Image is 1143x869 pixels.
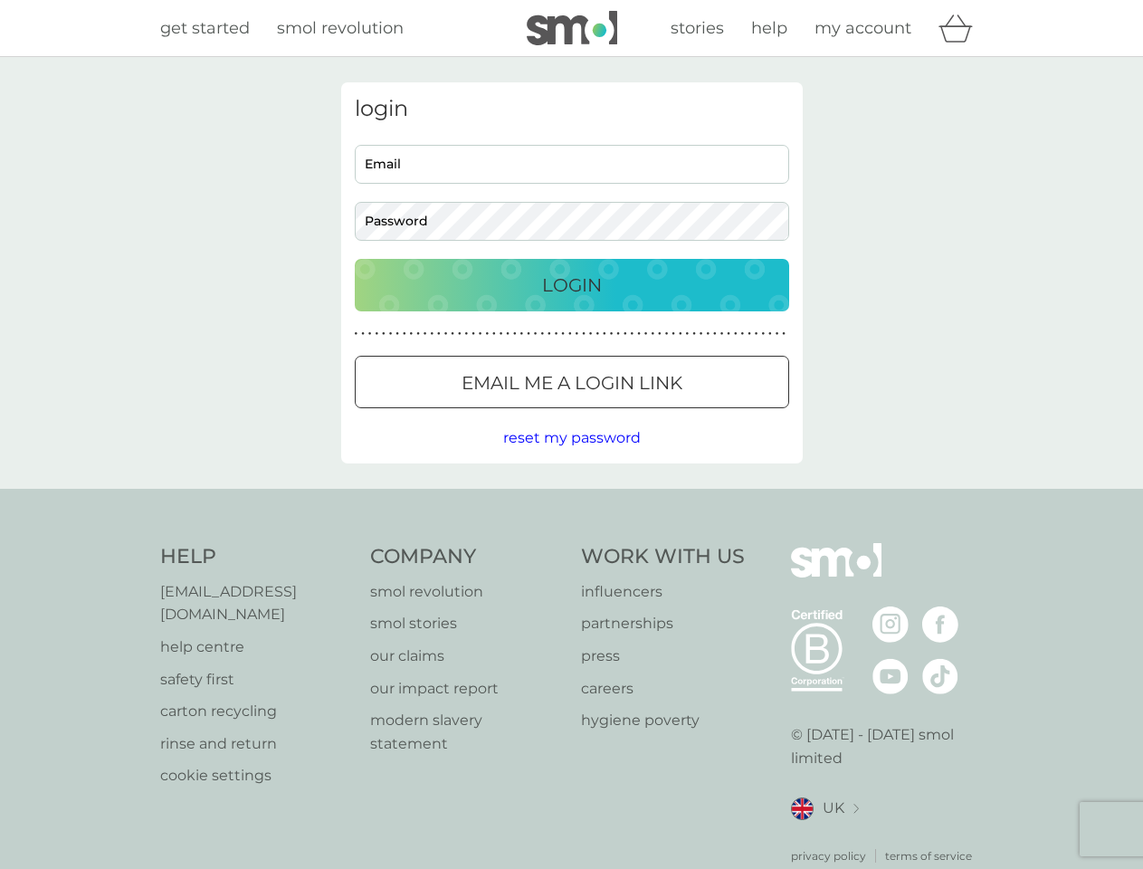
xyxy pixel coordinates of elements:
[581,612,745,635] p: partnerships
[355,356,789,408] button: Email me a login link
[416,329,420,339] p: ●
[465,329,469,339] p: ●
[768,329,772,339] p: ●
[791,723,984,769] p: © [DATE] - [DATE] smol limited
[671,18,724,38] span: stories
[751,18,787,38] span: help
[410,329,414,339] p: ●
[277,18,404,38] span: smol revolution
[548,329,551,339] p: ●
[631,329,634,339] p: ●
[791,797,814,820] img: UK flag
[361,329,365,339] p: ●
[458,329,462,339] p: ●
[520,329,524,339] p: ●
[581,645,745,668] p: press
[671,15,724,42] a: stories
[637,329,641,339] p: ●
[658,329,662,339] p: ●
[581,677,745,701] a: careers
[370,612,563,635] a: smol stories
[782,329,786,339] p: ●
[555,329,558,339] p: ●
[610,329,614,339] p: ●
[791,847,866,864] a: privacy policy
[160,580,353,626] a: [EMAIL_ADDRESS][DOMAIN_NAME]
[160,764,353,788] a: cookie settings
[589,329,593,339] p: ●
[751,15,787,42] a: help
[727,329,730,339] p: ●
[679,329,682,339] p: ●
[672,329,675,339] p: ●
[160,18,250,38] span: get started
[755,329,758,339] p: ●
[479,329,482,339] p: ●
[582,329,586,339] p: ●
[389,329,393,339] p: ●
[616,329,620,339] p: ●
[355,329,358,339] p: ●
[814,18,911,38] span: my account
[395,329,399,339] p: ●
[471,329,475,339] p: ●
[370,645,563,668] a: our claims
[355,96,789,122] h3: login
[370,580,563,604] a: smol revolution
[791,543,881,605] img: smol
[651,329,654,339] p: ●
[444,329,448,339] p: ●
[160,15,250,42] a: get started
[568,329,572,339] p: ●
[527,11,617,45] img: smol
[814,15,911,42] a: my account
[370,709,563,755] p: modern slavery statement
[160,635,353,659] a: help centre
[922,606,958,643] img: visit the smol Facebook page
[741,329,745,339] p: ●
[160,668,353,692] a: safety first
[823,797,844,820] span: UK
[500,329,503,339] p: ●
[370,543,563,571] h4: Company
[853,804,859,814] img: select a new location
[527,329,530,339] p: ●
[424,329,427,339] p: ●
[355,259,789,311] button: Login
[885,847,972,864] a: terms of service
[534,329,538,339] p: ●
[665,329,669,339] p: ●
[581,709,745,732] a: hygiene poverty
[706,329,710,339] p: ●
[581,580,745,604] a: influencers
[686,329,690,339] p: ●
[922,658,958,694] img: visit the smol Tiktok page
[277,15,404,42] a: smol revolution
[485,329,489,339] p: ●
[160,700,353,723] a: carton recycling
[503,426,641,450] button: reset my password
[160,543,353,571] h4: Help
[160,732,353,756] a: rinse and return
[382,329,386,339] p: ●
[644,329,648,339] p: ●
[734,329,738,339] p: ●
[603,329,606,339] p: ●
[700,329,703,339] p: ●
[451,329,454,339] p: ●
[542,271,602,300] p: Login
[761,329,765,339] p: ●
[370,677,563,701] p: our impact report
[595,329,599,339] p: ●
